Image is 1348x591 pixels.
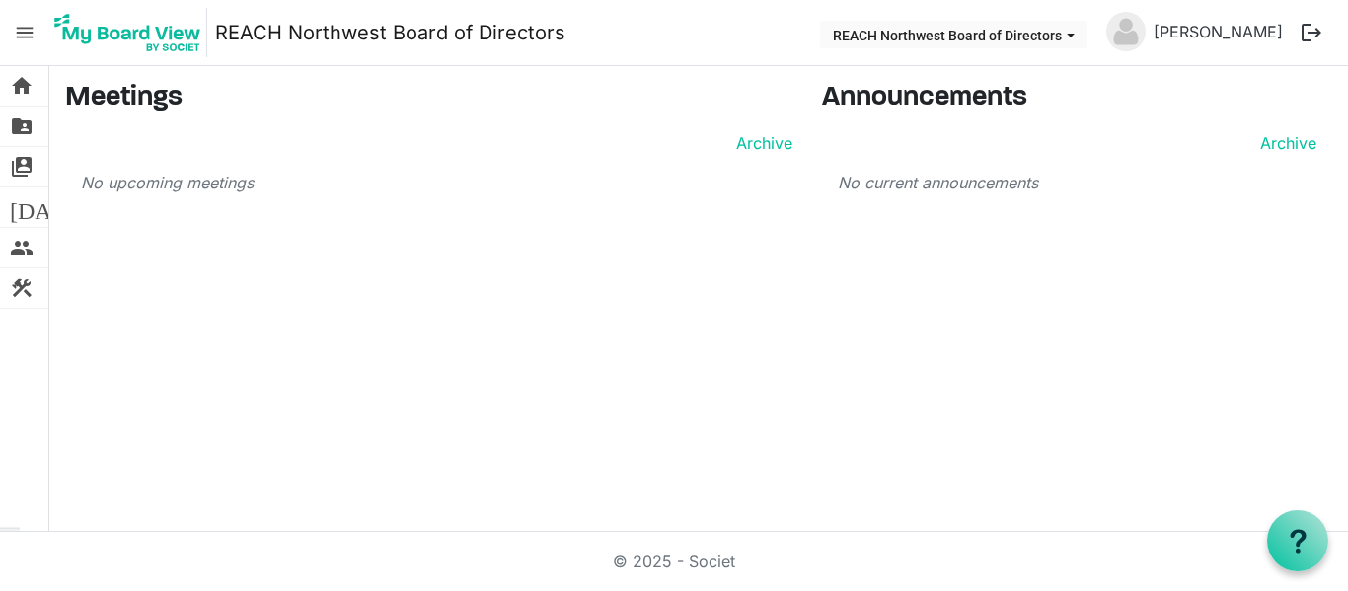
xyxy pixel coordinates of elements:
img: no-profile-picture.svg [1106,12,1146,51]
p: No upcoming meetings [81,171,792,194]
span: home [10,66,34,106]
a: REACH Northwest Board of Directors [215,13,565,52]
span: construction [10,268,34,308]
img: My Board View Logo [48,8,207,57]
p: No current announcements [838,171,1317,194]
a: Archive [1252,131,1316,155]
button: REACH Northwest Board of Directors dropdownbutton [820,21,1087,48]
a: My Board View Logo [48,8,215,57]
button: logout [1291,12,1332,53]
h3: Meetings [65,82,792,115]
a: © 2025 - Societ [613,552,735,571]
span: folder_shared [10,107,34,146]
span: people [10,228,34,267]
span: [DATE] [10,187,86,227]
span: switch_account [10,147,34,186]
a: [PERSON_NAME] [1146,12,1291,51]
span: menu [6,14,43,51]
a: Archive [728,131,792,155]
h3: Announcements [822,82,1333,115]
